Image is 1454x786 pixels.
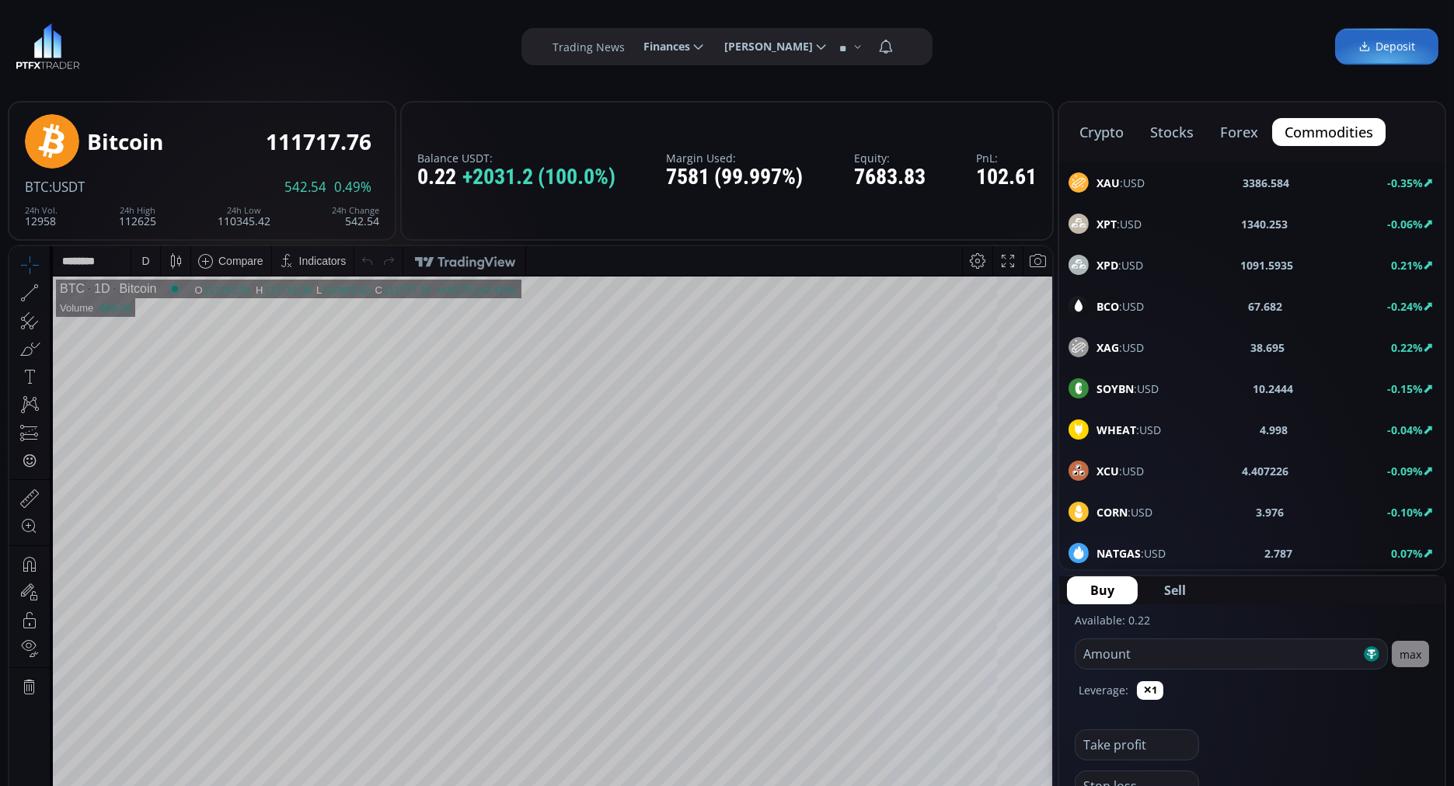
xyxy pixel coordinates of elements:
span: :USD [1097,545,1166,562]
button: 02:06:37 (UTC) [861,617,947,646]
b: BCO [1097,299,1119,314]
b: -0.10% [1387,505,1423,520]
span: +2031.2 (100.0%) [462,165,615,190]
label: Trading News [553,39,625,55]
div: +455.75 (+0.41%) [426,38,507,50]
div: 110345.42 [218,206,270,227]
button: stocks [1138,118,1206,146]
b: 2.787 [1264,545,1292,562]
span: :USD [1097,298,1144,315]
div: Bitcoin [100,36,147,50]
div: 24h High [119,206,156,215]
span: :USD [1097,463,1144,479]
span: Finances [633,31,690,62]
span: Buy [1090,581,1114,600]
b: 1340.253 [1241,216,1288,232]
label: Balance USDT: [417,152,615,164]
span: :USDT [49,178,85,196]
span: :USD [1097,339,1144,356]
b: -0.24% [1387,299,1423,314]
div: 1y [78,625,90,638]
div: 24h Vol. [25,206,58,215]
div: 111717.76 [266,130,371,154]
div: Bitcoin [87,130,163,154]
div: 542.54 [332,206,379,227]
div: 7581 (99.997%) [666,165,803,190]
span: [PERSON_NAME] [713,31,813,62]
div: BTC [51,36,75,50]
label: Margin Used: [666,152,803,164]
label: Leverage: [1079,682,1128,698]
span: :USD [1097,504,1152,520]
b: 3.976 [1256,504,1284,520]
span: :USD [1097,216,1142,232]
div: 111717.76 [374,38,421,50]
div: Toggle Percentage [961,617,983,646]
div: H [246,38,254,50]
span: BTC [25,178,49,196]
div: Toggle Log Scale [983,617,1009,646]
b: 4.998 [1260,422,1288,438]
div: 112625 [119,206,156,227]
div: 3m [101,625,116,638]
b: XCU [1097,464,1119,478]
b: 0.22% [1391,340,1423,355]
div: 111718.36 [254,38,302,50]
b: -0.09% [1387,464,1423,478]
span: 02:06:37 (UTC) [866,625,941,638]
div: 111262.01 [194,38,242,50]
b: 4.407226 [1243,463,1289,479]
img: LOGO [16,23,80,70]
b: WHEAT [1097,423,1136,437]
div: Market open [159,36,173,50]
span: 0.49% [334,180,371,194]
b: 3386.584 [1243,175,1289,191]
div: auto [1014,625,1035,638]
b: NATGAS [1097,546,1141,561]
b: 0.07% [1391,546,1423,561]
span: Deposit [1358,39,1415,55]
button: Buy [1067,576,1138,604]
b: 10.2444 [1253,381,1293,397]
div: Toggle Auto Scale [1009,617,1041,646]
b: 67.682 [1249,298,1283,315]
div: Go to [208,617,233,646]
b: XPD [1097,258,1118,273]
div: 0.22 [417,165,615,190]
b: -0.35% [1387,176,1423,190]
div: 5y [56,625,68,638]
div: 1d [176,625,188,638]
div: 1m [127,625,141,638]
b: -0.06% [1387,217,1423,231]
button: forex [1208,118,1271,146]
div: 5d [153,625,166,638]
a: Deposit [1335,29,1438,65]
span: :USD [1097,422,1161,438]
b: -0.15% [1387,381,1423,396]
span: :USD [1097,381,1159,397]
b: XPT [1097,217,1117,231]
span: :USD [1097,257,1143,273]
div: Hide Drawings Toolbar [36,580,43,601]
div: Compare [209,9,254,21]
div: 12958 [25,206,58,227]
button: commodities [1272,118,1386,146]
div: 24h Change [332,206,379,215]
div: O [185,38,194,50]
b: SOYBN [1097,381,1134,396]
button: crypto [1067,118,1136,146]
label: Available: 0.22 [1075,613,1150,628]
span: 542.54 [284,180,326,194]
span: Sell [1164,581,1186,600]
b: CORN [1097,505,1128,520]
div: log [989,625,1003,638]
div: 110862.42 [313,38,361,50]
b: 0.21% [1391,258,1423,273]
div: Indicators [290,9,337,21]
b: 38.695 [1250,339,1285,356]
div: 24h Low [218,206,270,215]
span: :USD [1097,175,1145,191]
button: ✕1 [1137,681,1163,700]
b: 1091.5935 [1241,257,1294,273]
